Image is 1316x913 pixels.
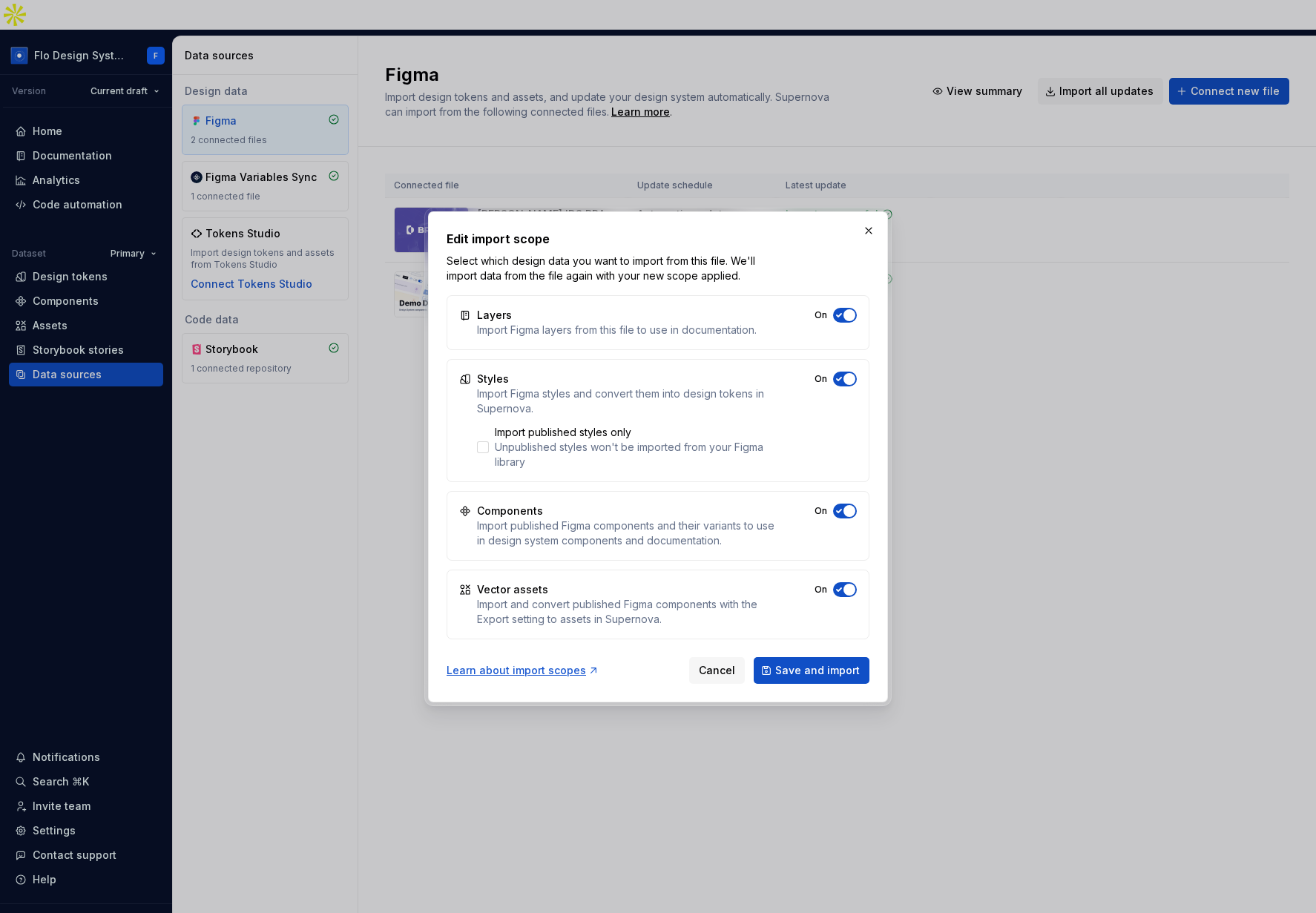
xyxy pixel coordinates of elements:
h2: Edit import scope [447,230,869,248]
div: Import published Figma components and their variants to use in design system components and docum... [477,518,776,548]
div: Import and convert published Figma components with the Export setting to assets in Supernova. [477,597,776,627]
div: Import Figma styles and convert them into design tokens in Supernova. [477,386,776,416]
label: On [815,584,827,596]
div: Import Figma layers from this file to use in documentation. [477,323,757,337]
div: Components [477,504,543,518]
div: Unpublished styles won't be imported from your Figma library [495,440,776,469]
label: On [815,505,827,517]
p: Select which design data you want to import from this file. We'll import data from the file again... [447,254,769,283]
label: On [815,373,827,385]
button: Save and import [754,657,869,684]
button: Cancel [689,657,745,684]
div: Layers [477,308,512,323]
label: On [815,309,827,321]
div: Vector assets [477,582,548,597]
span: Save and import [775,663,860,678]
a: Learn about import scopes [447,663,599,678]
div: Import published styles only [495,425,776,440]
span: Cancel [699,663,735,678]
div: Styles [477,372,509,386]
